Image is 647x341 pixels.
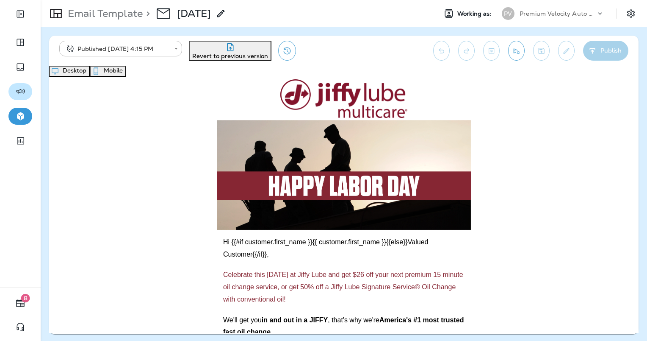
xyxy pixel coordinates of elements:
[90,66,126,77] button: Mobile
[143,7,150,20] p: >
[168,43,422,153] img: LD-Header_25.png
[192,52,268,60] span: Revert to previous version
[177,7,211,20] p: [DATE]
[21,294,30,302] span: 8
[177,7,211,20] div: Labor Day 2025
[174,161,379,181] span: Hi {{#if customer.first_name }}{{ customer.first_name }}{{else}}Valued Customer{{/if}},
[278,41,296,61] button: View Changelog
[65,45,169,53] div: Published [DATE] 4:15 PM
[520,10,596,17] p: Premium Velocity Auto dba Jiffy Lube
[213,239,279,246] strong: in and out in a JIFFY
[64,7,143,20] p: Email Template
[174,239,415,259] span: We'll get you , that's why we're .
[623,6,639,21] button: Settings
[508,41,525,61] button: Send test email
[174,194,414,226] span: Celebrate this [DATE] at Jiffy Lube and get $26 off your next premium 15 minute oil change servic...
[49,66,90,77] button: Desktop
[8,6,32,22] button: Expand Sidebar
[231,2,358,41] img: JL%20MC%20Logo%20Red.png
[457,10,493,17] span: Working as:
[502,7,514,20] div: PV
